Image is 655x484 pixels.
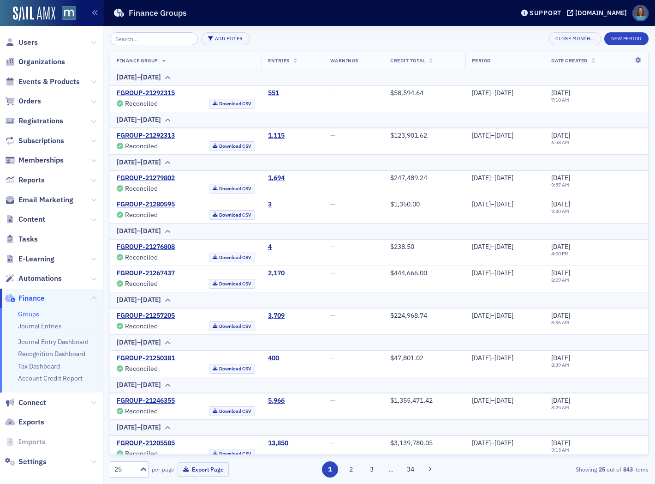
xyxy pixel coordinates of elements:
[330,354,335,362] span: —
[129,7,187,18] h1: Finance Groups
[117,174,175,182] a: FGROUP-21279802
[125,451,158,456] div: Reconciled
[268,243,272,251] div: 4
[18,175,45,185] span: Reports
[117,269,175,278] a: FGROUP-21267437
[268,269,285,278] div: 2,170
[18,195,73,205] span: Email Marketing
[117,380,161,390] div: [DATE]–[DATE]
[18,136,64,146] span: Subscriptions
[117,73,161,82] div: [DATE]–[DATE]
[117,338,161,347] div: [DATE]–[DATE]
[125,324,158,329] div: Reconciled
[472,312,539,320] div: [DATE]–[DATE]
[551,131,570,139] span: [DATE]
[201,32,250,45] button: Add Filter
[343,461,359,478] button: 2
[125,101,158,106] div: Reconciled
[632,5,649,21] span: Profile
[472,174,539,182] div: [DATE]–[DATE]
[18,273,62,284] span: Automations
[330,174,335,182] span: —
[390,269,427,277] span: $444,666.00
[117,439,175,448] a: FGROUP-21205585
[551,174,570,182] span: [DATE]
[268,439,288,448] a: 13,850
[567,10,630,16] button: [DOMAIN_NAME]
[472,132,539,140] div: [DATE]–[DATE]
[330,57,358,64] span: Warnings
[117,57,158,64] span: Finance Group
[5,155,64,165] a: Memberships
[125,281,158,286] div: Reconciled
[117,295,161,305] div: [DATE]–[DATE]
[117,200,175,209] a: FGROUP-21280595
[13,6,55,21] a: SailAMX
[551,242,570,251] span: [DATE]
[18,234,38,244] span: Tasks
[18,322,62,330] a: Journal Entries
[5,398,46,408] a: Connect
[5,136,64,146] a: Subscriptions
[390,396,433,405] span: $1,355,471.42
[390,57,425,64] span: Credit Total
[390,311,427,320] span: $224,968.74
[5,37,38,48] a: Users
[604,32,649,45] button: New Period
[55,6,76,22] a: View Homepage
[5,57,65,67] a: Organizations
[268,312,285,320] a: 3,709
[209,364,256,374] a: Download CSV
[268,89,279,97] a: 551
[551,354,570,362] span: [DATE]
[268,57,290,64] span: Entries
[548,32,601,45] button: Close Month…
[268,200,272,209] a: 3
[268,174,285,182] div: 1,694
[322,461,338,478] button: 1
[18,362,60,370] a: Tax Dashboard
[117,397,175,405] a: FGROUP-21246355
[117,226,161,236] div: [DATE]–[DATE]
[117,89,175,97] a: FGROUP-21292315
[597,465,607,473] strong: 25
[551,311,570,320] span: [DATE]
[117,312,175,320] a: FGROUP-21257205
[551,208,569,214] time: 9:30 AM
[551,396,570,405] span: [DATE]
[551,319,569,326] time: 8:36 AM
[18,293,45,303] span: Finance
[551,404,569,411] time: 8:25 AM
[330,269,335,277] span: —
[125,186,158,191] div: Reconciled
[268,397,285,405] a: 5,966
[18,338,89,346] a: Journal Entry Dashboard
[390,242,414,251] span: $238.50
[472,439,539,448] div: [DATE]–[DATE]
[18,437,46,447] span: Imports
[125,144,158,149] div: Reconciled
[551,57,587,64] span: Date Created
[18,96,41,106] span: Orders
[5,457,47,467] a: Settings
[117,157,161,167] div: [DATE]–[DATE]
[18,57,65,67] span: Organizations
[209,279,256,289] a: Download CSV
[472,397,539,405] div: [DATE]–[DATE]
[152,465,174,473] label: per page
[551,277,569,283] time: 8:09 AM
[330,200,335,208] span: —
[5,293,45,303] a: Finance
[551,250,569,257] time: 4:00 PM
[472,354,539,363] div: [DATE]–[DATE]
[209,321,256,331] a: Download CSV
[62,6,76,20] img: SailAMX
[114,465,135,474] div: 25
[268,354,279,363] a: 400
